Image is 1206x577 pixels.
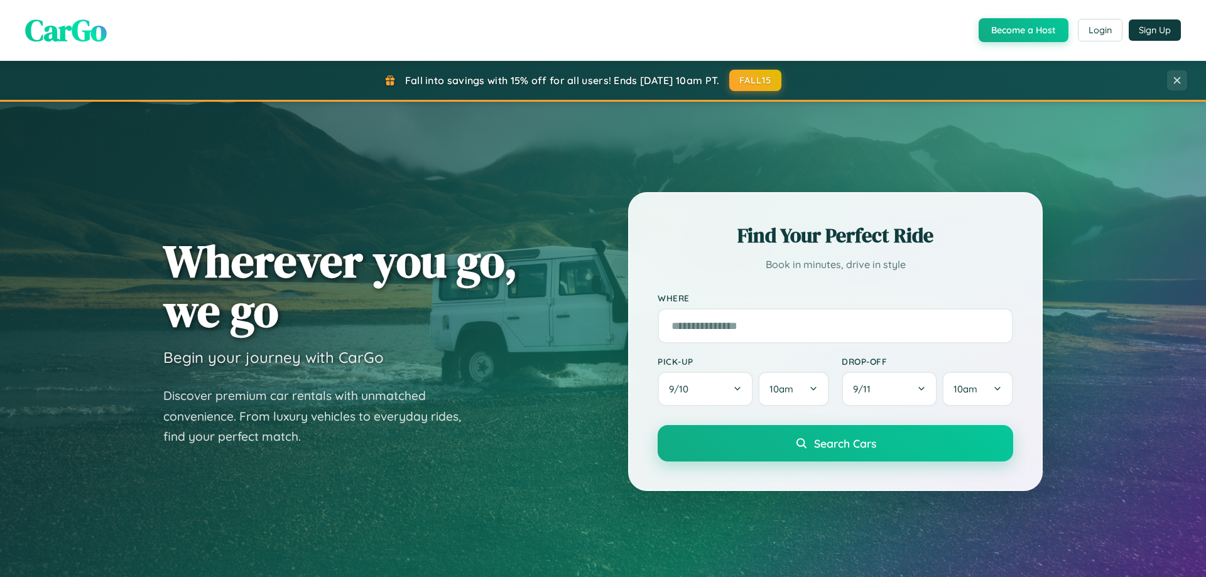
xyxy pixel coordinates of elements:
[669,383,695,395] span: 9 / 10
[163,348,384,367] h3: Begin your journey with CarGo
[842,372,937,406] button: 9/11
[658,356,829,367] label: Pick-up
[814,436,876,450] span: Search Cars
[729,70,782,91] button: FALL15
[1078,19,1122,41] button: Login
[658,222,1013,249] h2: Find Your Perfect Ride
[405,74,720,87] span: Fall into savings with 15% off for all users! Ends [DATE] 10am PT.
[942,372,1013,406] button: 10am
[853,383,877,395] span: 9 / 11
[769,383,793,395] span: 10am
[1129,19,1181,41] button: Sign Up
[658,256,1013,274] p: Book in minutes, drive in style
[163,236,518,335] h1: Wherever you go, we go
[163,386,477,447] p: Discover premium car rentals with unmatched convenience. From luxury vehicles to everyday rides, ...
[25,9,107,51] span: CarGo
[658,425,1013,461] button: Search Cars
[758,372,829,406] button: 10am
[842,356,1013,367] label: Drop-off
[658,372,753,406] button: 9/10
[979,18,1068,42] button: Become a Host
[658,293,1013,303] label: Where
[953,383,977,395] span: 10am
